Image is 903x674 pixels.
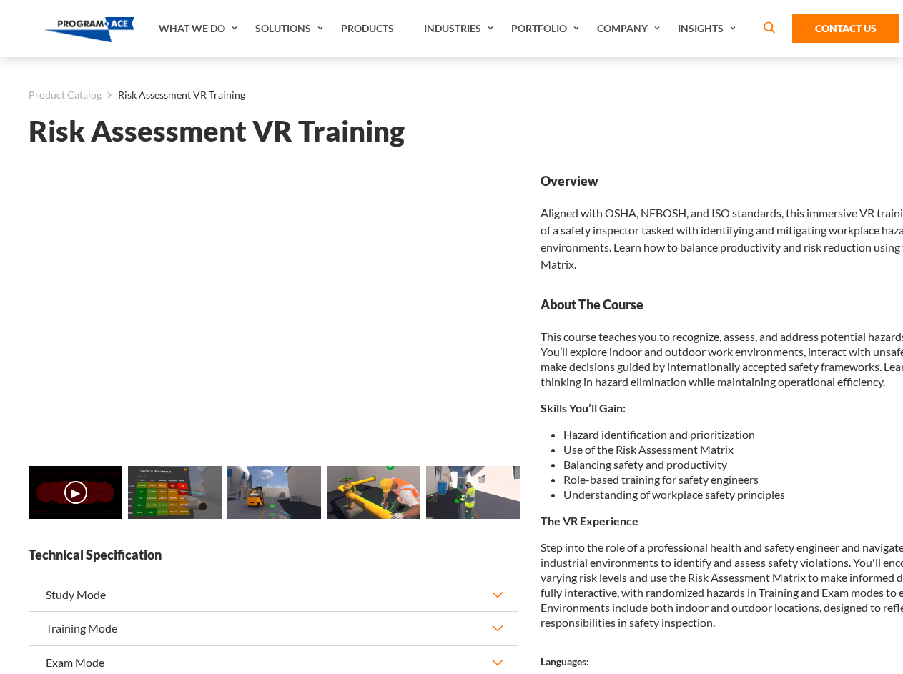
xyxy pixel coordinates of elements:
strong: Languages: [541,655,589,668]
img: Risk Assessment VR Training - Preview 4 [426,466,520,519]
a: Product Catalog [29,86,102,104]
strong: Technical Specification [29,546,518,564]
button: Study Mode [29,578,518,611]
iframe: Risk Assessment VR Training - Video 0 [29,172,518,447]
li: Risk Assessment VR Training [102,86,245,104]
img: Risk Assessment VR Training - Preview 1 [128,466,222,519]
button: Training Mode [29,612,518,645]
img: Program-Ace [44,17,135,42]
a: Contact Us [792,14,899,43]
img: Risk Assessment VR Training - Preview 3 [327,466,420,519]
img: Risk Assessment VR Training - Video 0 [29,466,122,519]
button: ▶ [64,481,87,504]
img: Risk Assessment VR Training - Preview 2 [227,466,321,519]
